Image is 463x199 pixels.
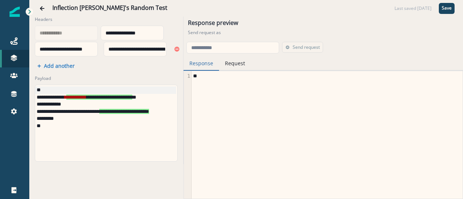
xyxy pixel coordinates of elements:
[442,5,452,11] p: Save
[184,73,191,80] div: 1
[188,19,459,29] h1: Response preview
[35,1,49,16] button: Go back
[184,56,219,71] button: Response
[282,42,323,53] button: Send request
[52,4,167,12] div: Inflection [PERSON_NAME]'s Random Test
[395,5,431,12] div: Last saved [DATE]
[188,29,459,36] p: Send request as
[35,16,173,23] label: Headers
[44,62,75,69] p: Add another
[293,45,320,50] p: Send request
[171,44,183,55] button: Remove
[10,7,20,17] img: Inflection
[219,56,251,71] button: Request
[439,3,455,14] button: Save
[37,62,75,69] button: Add another
[35,75,173,82] label: Payload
